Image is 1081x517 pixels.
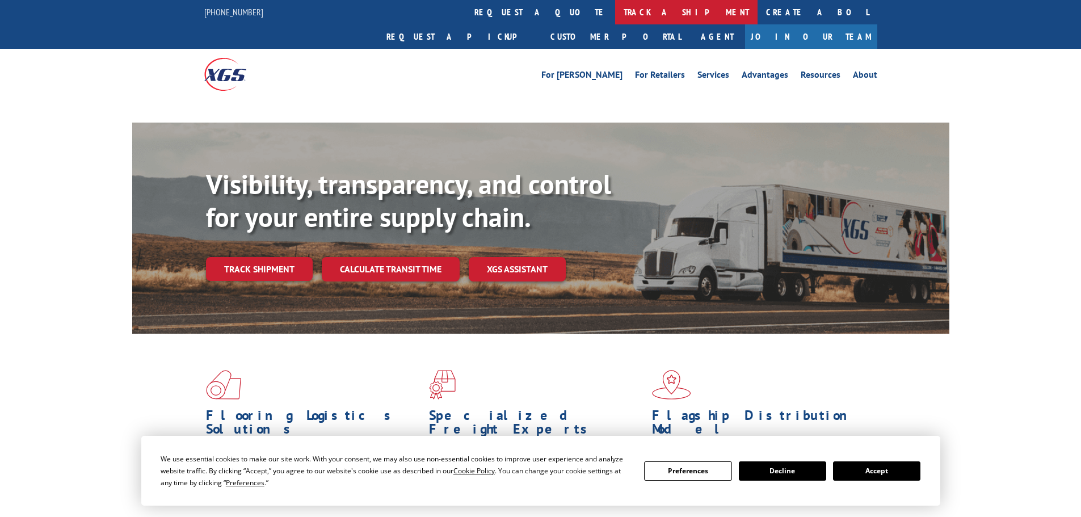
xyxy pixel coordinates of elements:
[739,461,826,481] button: Decline
[542,24,689,49] a: Customer Portal
[697,70,729,83] a: Services
[206,409,420,442] h1: Flooring Logistics Solutions
[161,453,630,489] div: We use essential cookies to make our site work. With your consent, we may also use non-essential ...
[429,409,643,442] h1: Specialized Freight Experts
[833,461,920,481] button: Accept
[652,370,691,400] img: xgs-icon-flagship-distribution-model-red
[742,70,788,83] a: Advantages
[141,436,940,506] div: Cookie Consent Prompt
[689,24,745,49] a: Agent
[453,466,495,476] span: Cookie Policy
[652,409,867,442] h1: Flagship Distribution Model
[541,70,622,83] a: For [PERSON_NAME]
[378,24,542,49] a: Request a pickup
[206,370,241,400] img: xgs-icon-total-supply-chain-intelligence-red
[206,166,611,234] b: Visibility, transparency, and control for your entire supply chain.
[204,6,263,18] a: [PHONE_NUMBER]
[322,257,460,281] a: Calculate transit time
[226,478,264,487] span: Preferences
[429,370,456,400] img: xgs-icon-focused-on-flooring-red
[644,461,731,481] button: Preferences
[801,70,840,83] a: Resources
[745,24,877,49] a: Join Our Team
[635,70,685,83] a: For Retailers
[206,257,313,281] a: Track shipment
[469,257,566,281] a: XGS ASSISTANT
[853,70,877,83] a: About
